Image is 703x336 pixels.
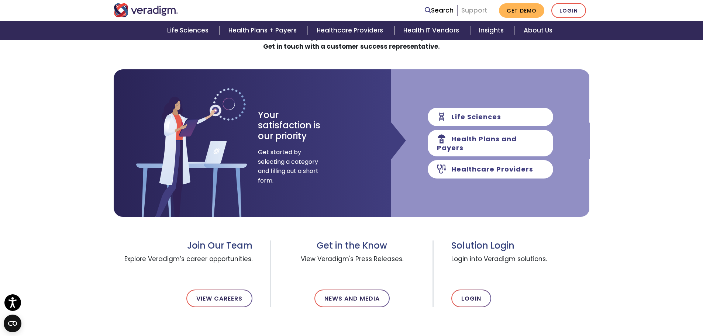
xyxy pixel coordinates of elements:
a: Search [425,6,454,15]
span: Get started by selecting a category and filling out a short form. [258,148,319,185]
a: Get Demo [499,3,544,18]
span: View Veradigm's Press Releases. [289,251,415,278]
a: Life Sciences [158,21,220,40]
button: Open CMP widget [4,315,21,332]
a: News and Media [314,290,390,307]
h3: Solution Login [451,240,589,251]
h3: Your satisfaction is our priority [258,110,334,142]
a: Health IT Vendors [394,21,470,40]
h3: Join Our Team [114,240,253,251]
a: Login [551,3,586,18]
a: Login [451,290,491,307]
a: View Careers [186,290,252,307]
h3: Get in the Know [289,240,415,251]
span: Explore Veradigm’s career opportunities. [114,251,253,278]
span: Login into Veradigm solutions. [451,251,589,278]
strong: Need help accessing your account or troubleshooting an issue? Get in touch with a customer succes... [247,32,456,51]
a: Insights [470,21,515,40]
img: Veradigm logo [114,3,178,17]
a: Healthcare Providers [308,21,394,40]
a: Support [461,6,487,15]
a: Health Plans + Payers [220,21,308,40]
a: About Us [515,21,561,40]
